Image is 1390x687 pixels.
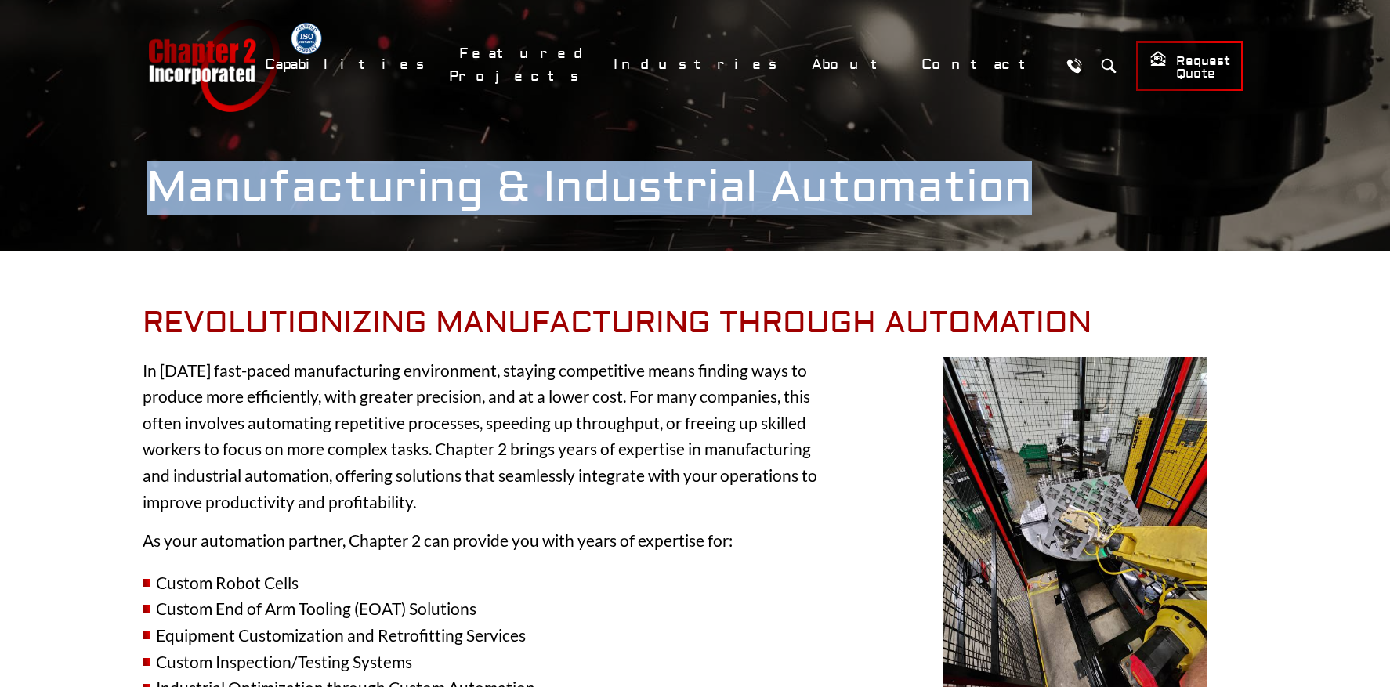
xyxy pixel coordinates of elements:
[143,527,832,554] p: As your automation partner, Chapter 2 can provide you with years of expertise for:
[1059,51,1088,80] a: Call Us
[911,48,1052,81] a: Contact
[1094,51,1123,80] button: Search
[147,19,280,112] a: Chapter 2 Incorporated
[1136,41,1243,91] a: Request Quote
[802,48,903,81] a: About
[143,306,1247,342] h2: Revolutionizing Manufacturing Through Automation
[143,649,832,675] li: Custom Inspection/Testing Systems
[1149,50,1230,82] span: Request Quote
[143,622,832,649] li: Equipment Customization and Retrofitting Services
[147,161,1243,214] h1: Manufacturing & Industrial Automation
[143,595,832,622] li: Custom End of Arm Tooling (EOAT) Solutions
[603,48,794,81] a: Industries
[143,569,832,596] li: Custom Robot Cells
[449,37,595,93] a: Featured Projects
[143,357,832,515] p: In [DATE] fast-paced manufacturing environment, staying competitive means finding ways to produce...
[255,48,441,81] a: Capabilities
